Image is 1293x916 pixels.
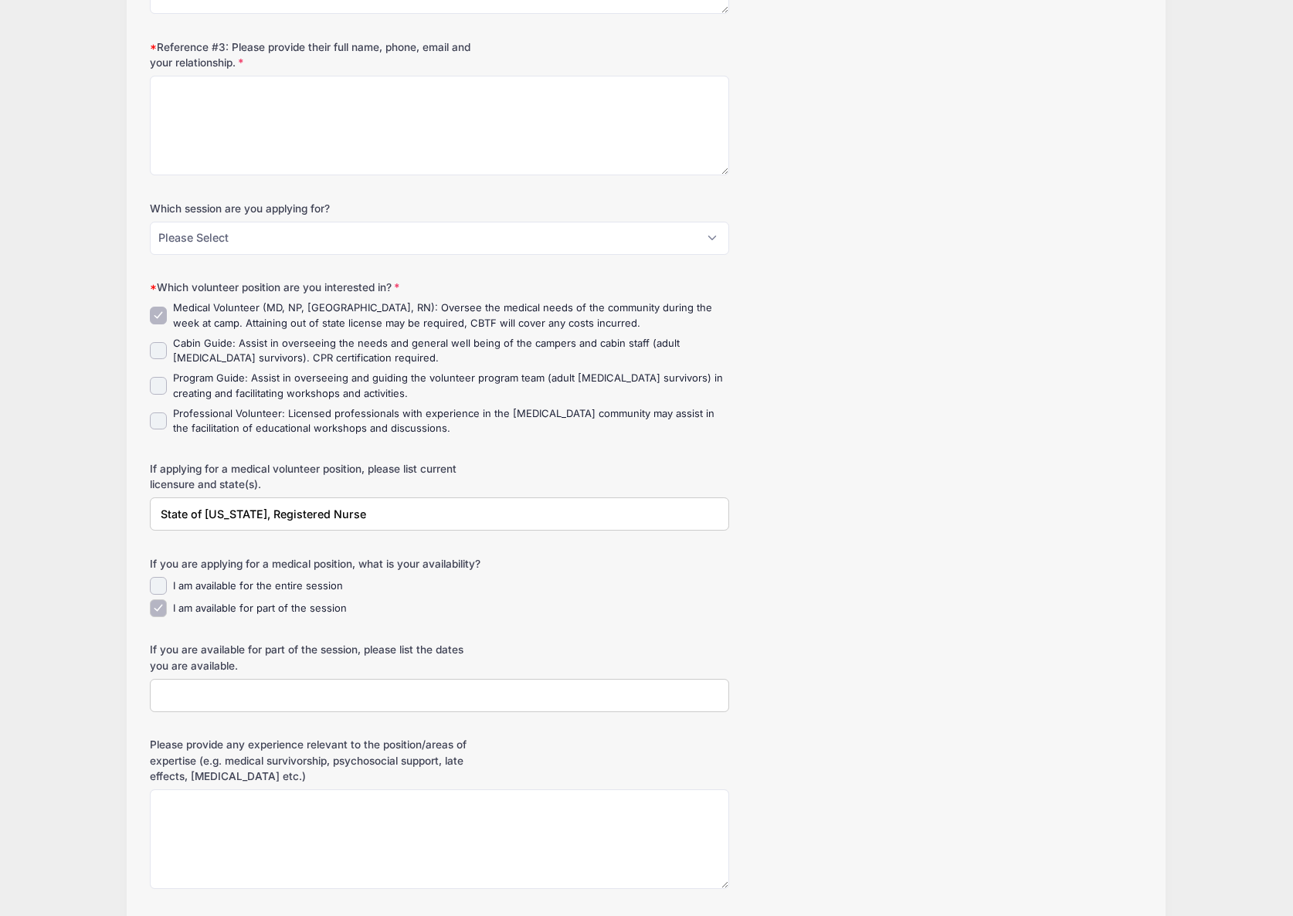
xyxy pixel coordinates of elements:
[173,336,730,366] label: Cabin Guide: Assist in overseeing the needs and general well being of the campers and cabin staff...
[173,300,730,331] label: Medical Volunteer (MD, NP, [GEOGRAPHIC_DATA], RN): Oversee the medical needs of the community dur...
[173,406,730,436] label: Professional Volunteer: Licensed professionals with experience in the [MEDICAL_DATA] community ma...
[150,737,481,784] label: Please provide any experience relevant to the position/areas of expertise (e.g. medical survivors...
[173,601,347,616] label: I am available for part of the session
[150,39,481,71] label: Reference #3: Please provide their full name, phone, email and your relationship.
[150,556,481,572] label: If you are applying for a medical position, what is your availability?
[173,578,343,594] label: I am available for the entire session
[173,371,730,401] label: Program Guide: Assist in overseeing and guiding the volunteer program team (adult [MEDICAL_DATA] ...
[150,280,481,295] label: Which volunteer position are you interested in?
[150,642,481,673] label: If you are available for part of the session, please list the dates you are available.
[150,201,481,216] label: Which session are you applying for?
[150,461,481,493] label: If applying for a medical volunteer position, please list current licensure and state(s).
